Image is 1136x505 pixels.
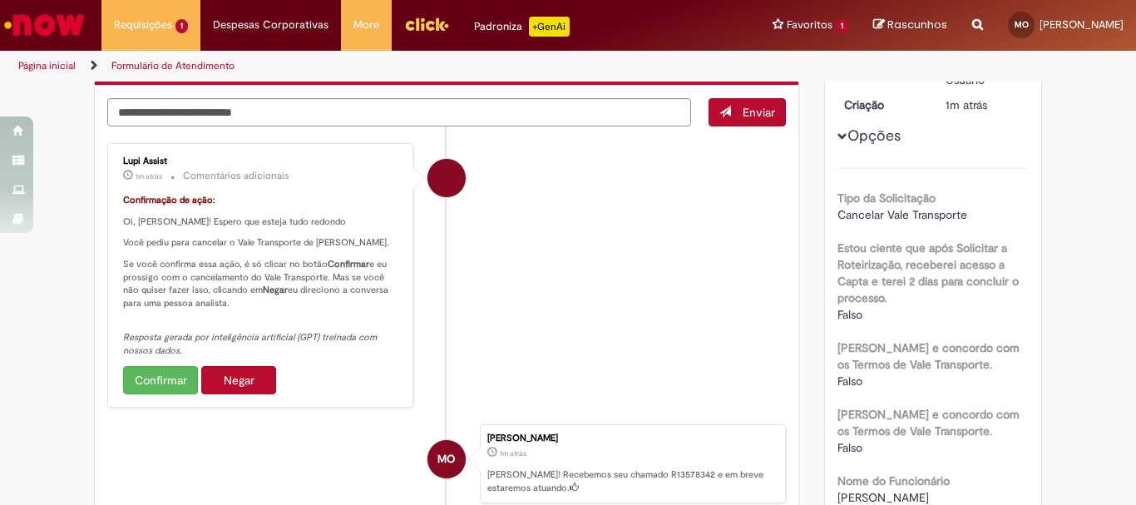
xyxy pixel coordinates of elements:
[487,468,777,494] p: [PERSON_NAME]! Recebemos seu chamado R13578342 e em breve estaremos atuando.
[837,374,862,389] span: Falso
[837,440,862,455] span: Falso
[18,59,76,72] a: Página inicial
[107,98,691,126] textarea: Digite sua mensagem aqui...
[12,51,745,82] ul: Trilhas de página
[123,156,400,166] div: Lupi Assist
[837,473,950,488] b: Nome do Funcionário
[709,98,786,126] button: Enviar
[529,17,570,37] p: +GenAi
[123,236,400,250] p: Você pediu para cancelar o Vale Transporte de [PERSON_NAME].
[837,240,1019,305] b: Estou ciente que após Solicitar a Roteirização, receberei acesso a Capta e terei 2 dias para conc...
[404,12,449,37] img: click_logo_yellow_360x200.png
[123,331,379,357] em: Resposta gerada por inteligência artificial (GPT) treinada com nossos dados.
[837,407,1020,438] b: [PERSON_NAME] e concordo com os Termos de Vale Transporte.
[123,258,400,310] p: Se você confirma essa ação, é só clicar no botão e eu prossigo com o cancelamento do Vale Transpo...
[743,105,775,120] span: Enviar
[136,171,162,181] time: 29/09/2025 16:53:21
[837,191,936,205] b: Tipo da Solicitação
[787,17,832,33] span: Favoritos
[1015,19,1029,30] span: MO
[873,17,947,33] a: Rascunhos
[123,194,215,206] font: Confirmação de ação:
[114,17,172,33] span: Requisições
[946,97,987,112] span: 1m atrás
[836,19,848,33] span: 1
[437,439,455,479] span: MO
[837,307,862,322] span: Falso
[263,284,288,296] strong: Negar
[887,17,947,32] span: Rascunhos
[183,169,289,183] small: Comentários adicionais
[837,207,967,222] span: Cancelar Vale Transporte
[1040,17,1124,32] span: [PERSON_NAME]
[175,19,188,33] span: 1
[2,8,87,42] img: ServiceNow
[500,448,526,458] time: 29/09/2025 16:53:12
[837,490,929,505] span: [PERSON_NAME]
[832,97,934,113] dt: Criação
[107,424,786,504] li: Matheus Henrique Nunes Oliveira
[487,433,777,443] div: [PERSON_NAME]
[353,17,379,33] span: More
[500,448,526,458] span: 1m atrás
[123,215,400,229] p: Oi, [PERSON_NAME]! Espero que esteja tudo redondo
[946,97,1023,113] div: 29/09/2025 16:53:12
[946,97,987,112] time: 29/09/2025 16:53:12
[837,340,1020,372] b: [PERSON_NAME] e concordo com os Termos de Vale Transporte.
[111,59,235,72] a: Formulário de Atendimento
[201,366,276,394] button: Negar
[427,440,466,478] div: Matheus Henrique Nunes Oliveira
[123,366,198,394] button: Confirmar
[136,171,162,181] span: 1m atrás
[213,17,328,33] span: Despesas Corporativas
[328,258,369,270] strong: Confirmar
[427,159,466,197] div: Lupi Assist
[474,17,570,37] div: Padroniza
